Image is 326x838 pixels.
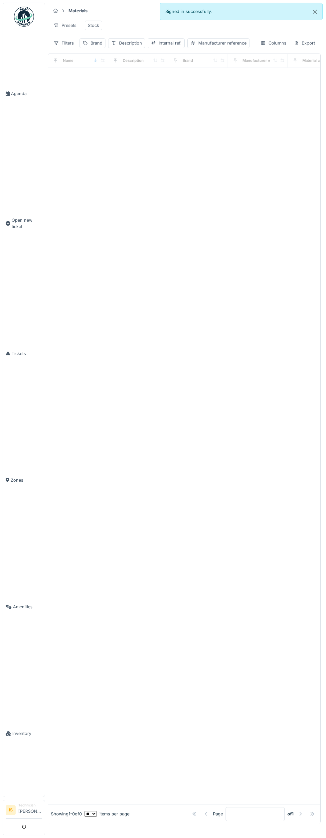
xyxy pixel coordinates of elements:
a: IS Technician[PERSON_NAME] [6,803,42,819]
div: Manufacturer reference [243,58,286,63]
div: Brand [90,40,102,46]
span: Tickets [12,350,42,357]
strong: Materials [66,8,90,14]
span: Open new ticket [12,217,42,230]
a: Zones [3,417,45,543]
div: Description [119,40,142,46]
div: items per page [84,811,129,817]
div: Columns [257,38,289,48]
div: Stock [88,22,99,29]
span: Inventory [12,730,42,737]
div: Export [291,38,318,48]
div: Brand [183,58,193,63]
button: Close [307,3,322,21]
a: Open new ticket [3,157,45,290]
div: Internal ref. [159,40,182,46]
img: Badge_color-CXgf-gQk.svg [14,7,34,27]
div: Page [213,811,223,817]
a: Inventory [3,670,45,797]
a: Agenda [3,30,45,157]
div: Signed in successfully. [160,3,323,20]
span: Zones [11,477,42,483]
li: [PERSON_NAME] [18,803,42,817]
div: Name [63,58,74,63]
strong: of 1 [287,811,294,817]
div: Manufacturer reference [198,40,246,46]
span: Amenities [13,604,42,610]
a: Amenities [3,543,45,670]
a: Tickets [3,290,45,417]
li: IS [6,805,16,815]
span: Agenda [11,90,42,97]
div: Description [123,58,144,63]
div: Showing 1 - 0 of 0 [51,811,82,817]
div: Presets [51,21,80,30]
div: Technician [18,803,42,808]
div: Filters [51,38,77,48]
